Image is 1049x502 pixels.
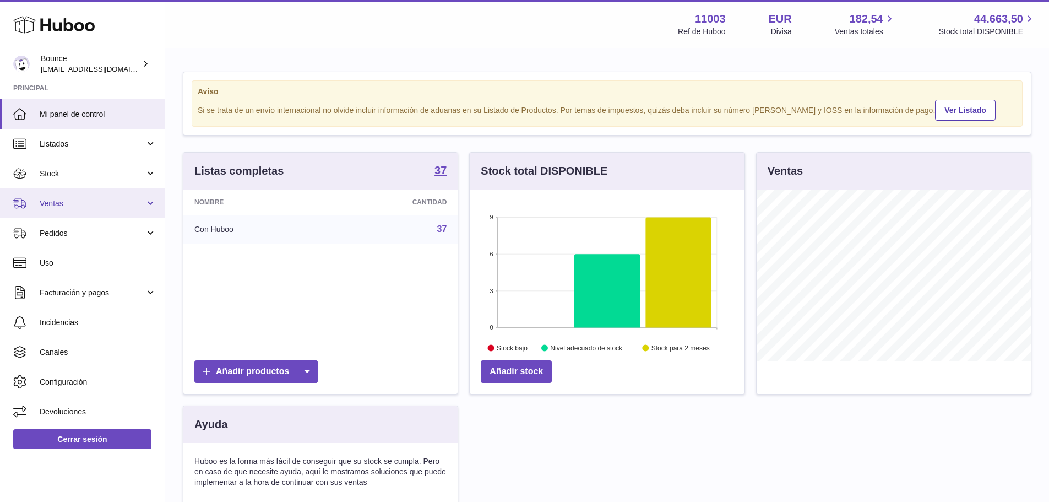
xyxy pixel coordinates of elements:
[40,169,145,179] span: Stock
[481,360,552,383] a: Añadir stock
[40,228,145,239] span: Pedidos
[437,224,447,234] a: 37
[434,165,447,176] strong: 37
[939,12,1036,37] a: 44.663,50 Stock total DISPONIBLE
[40,317,156,328] span: Incidencias
[40,139,145,149] span: Listados
[194,164,284,179] h3: Listas completas
[768,164,803,179] h3: Ventas
[497,344,528,352] text: Stock bajo
[13,429,151,449] a: Cerrar sesión
[40,347,156,358] span: Canales
[490,251,493,257] text: 6
[13,56,30,72] img: internalAdmin-11003@internal.huboo.com
[40,109,156,120] span: Mi panel de control
[194,456,447,488] p: Huboo es la forma más fácil de conseguir que su stock se cumpla. Pero en caso de que necesite ayu...
[974,12,1023,26] span: 44.663,50
[835,26,896,37] span: Ventas totales
[769,12,792,26] strong: EUR
[490,288,493,294] text: 3
[850,12,883,26] span: 182,54
[40,198,145,209] span: Ventas
[194,417,227,432] h3: Ayuda
[40,288,145,298] span: Facturación y pagos
[40,407,156,417] span: Devoluciones
[41,53,140,74] div: Bounce
[434,165,447,178] a: 37
[935,100,995,121] a: Ver Listado
[40,377,156,387] span: Configuración
[183,215,326,244] td: Con Huboo
[490,214,493,220] text: 9
[678,26,725,37] div: Ref de Huboo
[551,344,623,352] text: Nivel adecuado de stock
[198,87,1017,97] strong: Aviso
[490,324,493,331] text: 0
[939,26,1036,37] span: Stock total DISPONIBLE
[651,344,710,352] text: Stock para 2 meses
[183,190,326,215] th: Nombre
[481,164,607,179] h3: Stock total DISPONIBLE
[40,258,156,268] span: Uso
[194,360,318,383] a: Añadir productos
[695,12,726,26] strong: 11003
[198,98,1017,121] div: Si se trata de un envío internacional no olvide incluir información de aduanas en su Listado de P...
[326,190,458,215] th: Cantidad
[771,26,792,37] div: Divisa
[835,12,896,37] a: 182,54 Ventas totales
[41,64,162,73] span: [EMAIL_ADDRESS][DOMAIN_NAME]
